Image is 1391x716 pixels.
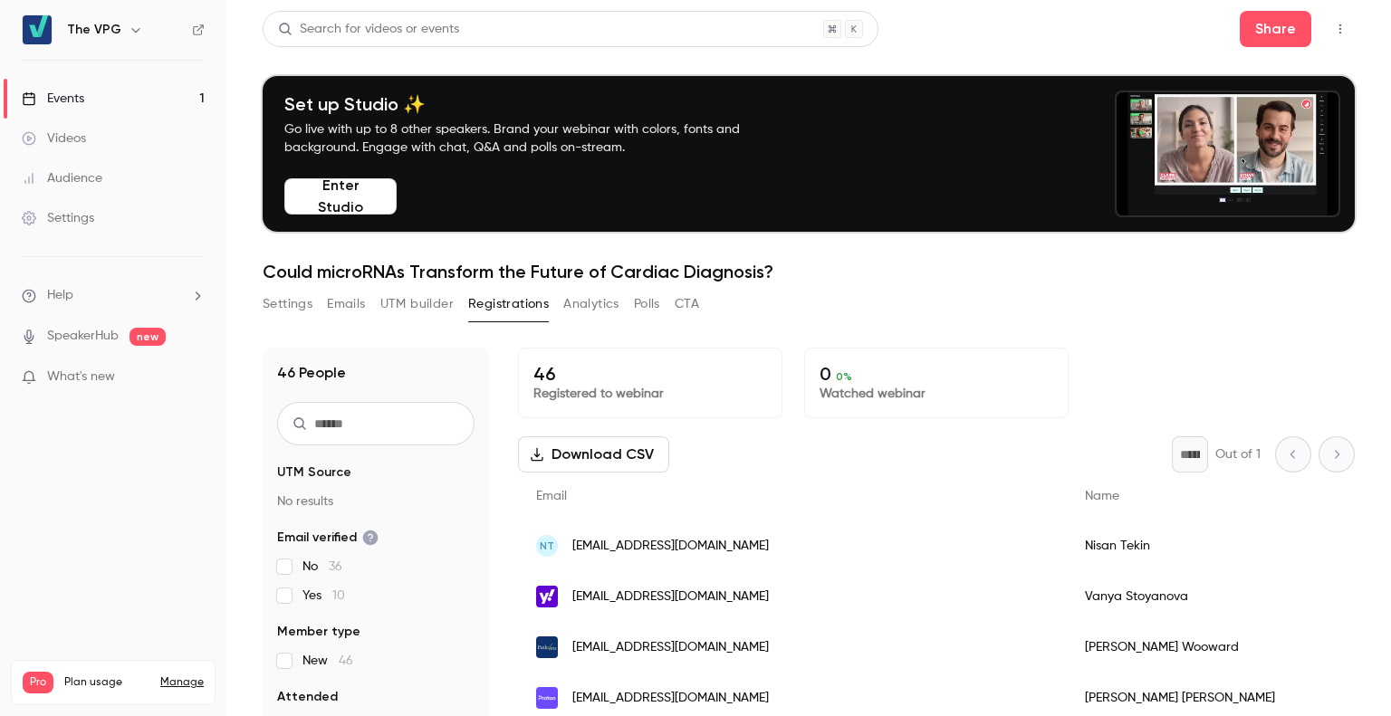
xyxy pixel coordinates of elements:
[1067,622,1365,673] div: [PERSON_NAME] Wooward
[380,290,454,319] button: UTM builder
[302,558,342,576] span: No
[572,537,769,556] span: [EMAIL_ADDRESS][DOMAIN_NAME]
[533,363,767,385] p: 46
[277,362,346,384] h1: 46 People
[23,672,53,693] span: Pro
[263,290,312,319] button: Settings
[536,687,558,709] img: protonmail.com
[536,636,558,658] img: parkvets.net
[518,436,669,473] button: Download CSV
[23,15,52,44] img: The VPG
[278,20,459,39] div: Search for videos or events
[572,587,769,606] span: [EMAIL_ADDRESS][DOMAIN_NAME]
[277,492,475,511] p: No results
[22,209,94,227] div: Settings
[836,370,852,383] span: 0 %
[47,327,119,346] a: SpeakerHub
[22,169,102,187] div: Audience
[130,328,166,346] span: new
[536,586,558,607] img: yahoo.co.uk
[160,675,204,690] a: Manage
[277,623,360,641] span: Member type
[284,178,397,215] button: Enter Studio
[302,652,353,670] span: New
[339,654,353,667] span: 46
[572,638,769,657] span: [EMAIL_ADDRESS][DOMAIN_NAME]
[327,290,365,319] button: Emails
[277,688,338,706] span: Attended
[1067,571,1365,622] div: Vanya Stoyanova
[820,363,1053,385] p: 0
[533,385,767,403] p: Registered to webinar
[47,368,115,387] span: What's new
[22,90,84,108] div: Events
[1067,520,1365,571] div: Nisan Tekin
[64,675,149,690] span: Plan usage
[183,369,205,386] iframe: Noticeable Trigger
[634,290,660,319] button: Polls
[468,290,549,319] button: Registrations
[67,21,121,39] h6: The VPG
[1240,11,1311,47] button: Share
[332,589,345,602] span: 10
[47,286,73,305] span: Help
[536,490,567,502] span: Email
[22,129,86,148] div: Videos
[263,261,1355,282] h1: Could microRNAs Transform the Future of Cardiac Diagnosis?
[277,463,351,482] span: UTM Source
[675,290,699,319] button: CTA
[540,538,554,554] span: NT
[329,560,342,573] span: 36
[284,93,782,115] h4: Set up Studio ✨
[1085,490,1119,502] span: Name
[22,286,205,305] li: help-dropdown-opener
[302,587,345,605] span: Yes
[572,689,769,708] span: [EMAIL_ADDRESS][DOMAIN_NAME]
[820,385,1053,403] p: Watched webinar
[277,529,379,547] span: Email verified
[563,290,619,319] button: Analytics
[284,120,782,157] p: Go live with up to 8 other speakers. Brand your webinar with colors, fonts and background. Engage...
[1215,445,1261,463] p: Out of 1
